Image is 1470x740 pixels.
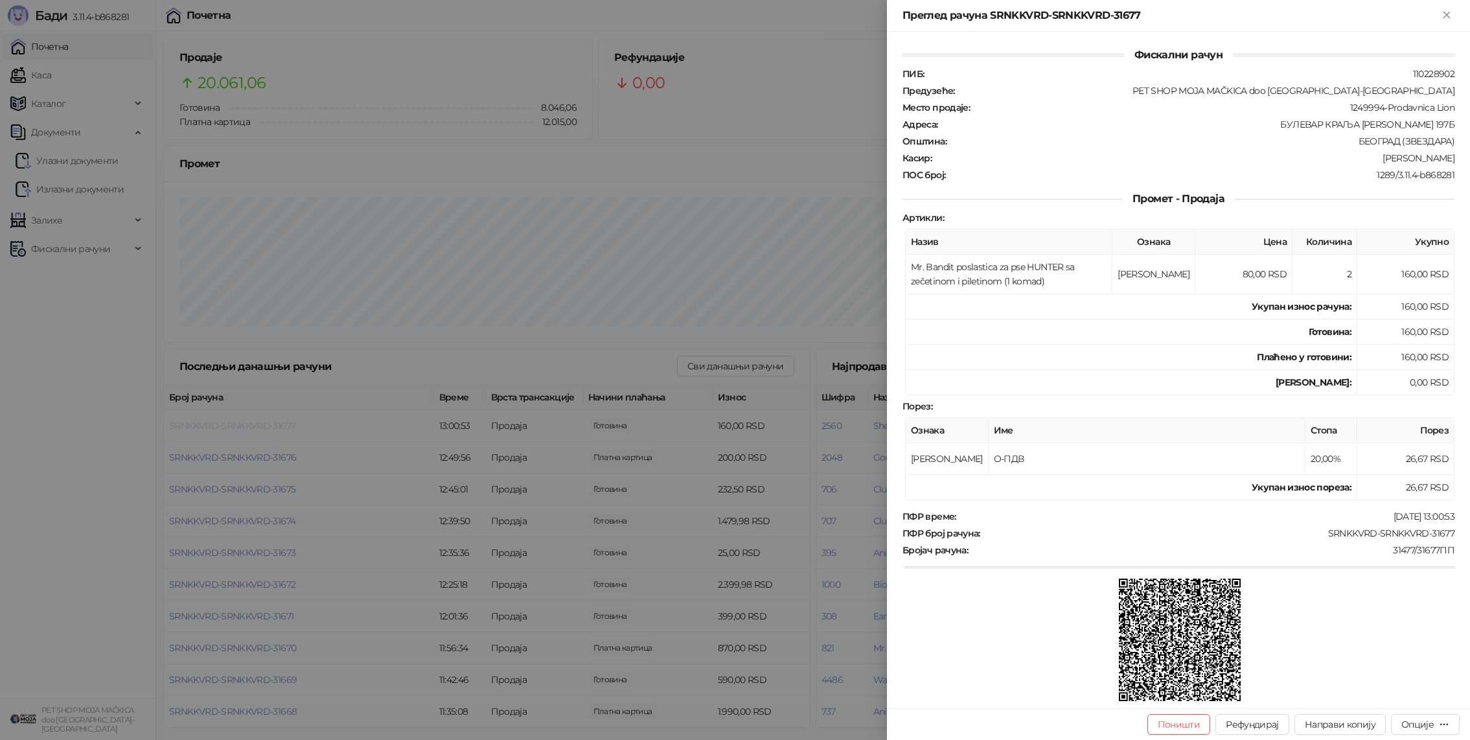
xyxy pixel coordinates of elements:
td: О-ПДВ [989,443,1305,475]
strong: Порез : [902,400,932,412]
strong: ПФР време : [902,511,956,522]
button: Направи копију [1294,714,1386,735]
td: Mr. Bandit poslastica za pse HUNTER sa zečetinom i piletinom (1 komad) [906,255,1112,294]
img: QR код [1119,579,1241,701]
div: 31477/31677ПП [969,544,1456,556]
td: 20,00% [1305,443,1357,475]
th: Име [989,418,1305,443]
th: Порез [1357,418,1454,443]
div: Опције [1401,719,1434,730]
span: Промет - Продаја [1122,192,1235,205]
th: Цена [1195,229,1292,255]
th: Ознака [1112,229,1195,255]
th: Ознака [906,418,989,443]
strong: Плаћено у готовини: [1257,351,1351,363]
td: [PERSON_NAME] [906,443,989,475]
div: [DATE] 13:00:53 [958,511,1456,522]
td: 26,67 RSD [1357,443,1454,475]
div: [PERSON_NAME] [933,152,1456,164]
strong: Касир : [902,152,932,164]
strong: [PERSON_NAME]: [1276,376,1351,388]
div: 1249994-Prodavnica Lion [971,102,1456,113]
strong: Бројач рачуна : [902,544,968,556]
span: Направи копију [1305,719,1375,730]
td: 160,00 RSD [1357,294,1454,319]
th: Стопа [1305,418,1357,443]
td: 160,00 RSD [1357,345,1454,370]
div: 110228902 [925,68,1456,80]
th: Количина [1292,229,1357,255]
div: SRNKKVRD-SRNKKVRD-31677 [982,527,1456,539]
div: Преглед рачуна SRNKKVRD-SRNKKVRD-31677 [902,8,1439,23]
th: Назив [906,229,1112,255]
td: 160,00 RSD [1357,319,1454,345]
td: 26,67 RSD [1357,475,1454,500]
td: 160,00 RSD [1357,255,1454,294]
td: [PERSON_NAME] [1112,255,1195,294]
span: Фискални рачун [1124,49,1233,61]
strong: Артикли : [902,212,944,224]
button: Поништи [1147,714,1211,735]
button: Рефундирај [1215,714,1289,735]
button: Опције [1391,714,1460,735]
strong: Адреса : [902,119,938,130]
td: 2 [1292,255,1357,294]
div: 1289/3.11.4-b868281 [947,169,1456,181]
th: Укупно [1357,229,1454,255]
strong: Укупан износ рачуна : [1252,301,1351,312]
strong: Место продаје : [902,102,970,113]
td: 0,00 RSD [1357,370,1454,395]
strong: Општина : [902,135,947,147]
strong: Предузеће : [902,85,955,97]
div: БУЛЕВАР КРАЉА [PERSON_NAME] 197Б [939,119,1456,130]
strong: Укупан износ пореза: [1252,481,1351,493]
strong: Готовина : [1309,326,1351,338]
strong: ПИБ : [902,68,924,80]
td: 80,00 RSD [1195,255,1292,294]
div: БЕОГРАД (ЗВЕЗДАРА) [948,135,1456,147]
div: PET SHOP MOJA MAČKICA doo [GEOGRAPHIC_DATA]-[GEOGRAPHIC_DATA] [956,85,1456,97]
button: Close [1439,8,1454,23]
strong: ПФР број рачуна : [902,527,980,539]
strong: ПОС број : [902,169,945,181]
